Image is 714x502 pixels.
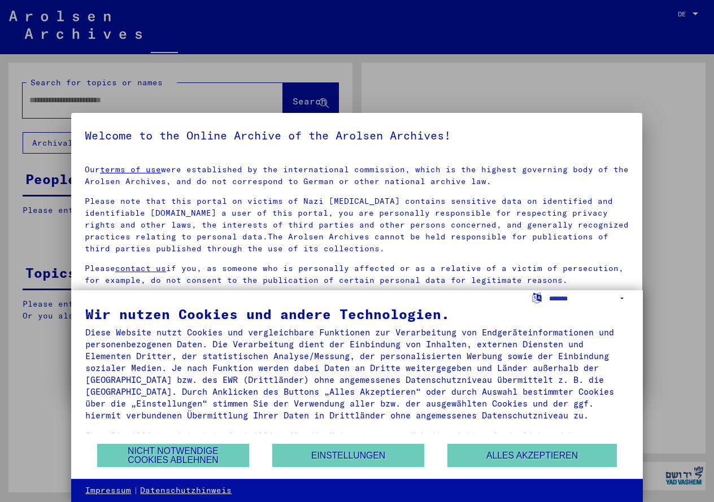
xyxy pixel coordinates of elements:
select: Sprache auswählen [549,290,629,307]
p: Our were established by the international commission, which is the highest governing body of the ... [85,164,629,187]
button: Einstellungen [272,444,424,467]
p: Please note that this portal on victims of Nazi [MEDICAL_DATA] contains sensitive data on identif... [85,195,629,255]
div: Diese Website nutzt Cookies und vergleichbare Funktionen zur Verarbeitung von Endgeräteinformatio... [85,326,628,421]
div: Wir nutzen Cookies und andere Technologien. [85,307,628,321]
button: Alles akzeptieren [447,444,617,467]
h5: Welcome to the Online Archive of the Arolsen Archives! [85,126,629,145]
a: Datenschutzhinweis [140,485,232,496]
a: contact us [115,263,166,273]
label: Sprache auswählen [531,292,543,303]
a: terms of use [100,164,161,174]
p: Please if you, as someone who is personally affected or as a relative of a victim of persecution,... [85,263,629,286]
a: Impressum [85,485,131,496]
button: Nicht notwendige Cookies ablehnen [97,444,249,467]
